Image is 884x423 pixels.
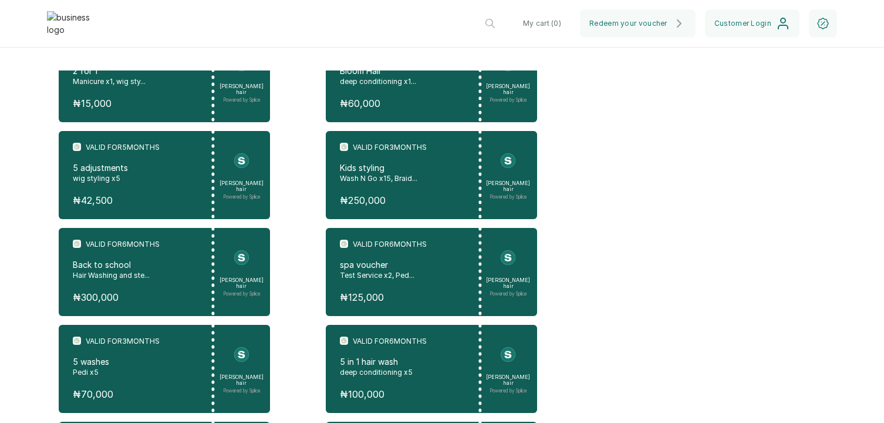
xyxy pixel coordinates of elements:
p: Powered by Splice [220,194,264,200]
p: 5 washes [73,356,201,368]
p: [PERSON_NAME] hair [220,83,264,95]
p: Test Service x2, Ped... [340,271,468,280]
span: 70,000 [81,388,113,400]
p: Valid for 6 Month s [86,240,160,249]
span: 15,000 [81,98,112,109]
span: 125,000 [348,291,384,303]
p: Pedi x5 [73,368,201,377]
img: business logo [47,11,94,36]
p: ₦ [340,290,468,304]
p: Kids styling [340,162,468,174]
p: [PERSON_NAME] hair [486,277,530,289]
p: ₦ [73,387,201,401]
p: [PERSON_NAME] hair [220,374,264,386]
p: Powered by Splice [486,98,530,103]
p: Powered by Splice [486,291,530,297]
p: Wash N Go x15, Braid... [340,174,468,183]
p: ₦ [73,290,201,304]
p: 5 adjustments [73,162,201,174]
p: [PERSON_NAME] hair [486,374,530,386]
p: Valid for 5 Month s [86,143,160,152]
p: spa voucher [340,259,468,271]
p: Valid for 6 Month s [353,337,427,346]
span: 100,000 [348,388,384,400]
p: 2 for 1 [73,65,201,77]
p: Powered by Splice [486,388,530,394]
span: Redeem your voucher [589,19,667,28]
p: Back to school [73,259,201,271]
p: Valid for 3 Month s [353,143,427,152]
p: Valid for 3 Month s [86,337,160,346]
p: Powered by Splice [220,98,264,103]
button: Redeem your voucher [580,9,696,38]
p: 5 in 1 hair wash [340,356,468,368]
p: ₦ [73,193,201,207]
p: deep conditioning x5 [340,368,468,377]
p: Valid for 6 Month s [353,240,427,249]
p: ₦ [340,96,468,110]
p: ₦ [73,96,201,110]
p: [PERSON_NAME] hair [220,180,264,192]
p: Bloom Hair [340,65,468,77]
span: Customer Login [714,19,771,28]
p: Powered by Splice [486,194,530,200]
p: [PERSON_NAME] hair [220,277,264,289]
span: 300,000 [81,291,119,303]
span: 250,000 [348,194,386,206]
p: Powered by Splice [220,388,264,394]
p: Hair Washing and ste... [73,271,201,280]
p: [PERSON_NAME] hair [486,180,530,192]
p: Manicure x1, wig sty... [73,77,201,86]
p: Powered by Splice [220,291,264,297]
p: ₦ [340,193,468,207]
span: 42,500 [81,194,113,206]
button: Customer Login [705,9,799,38]
span: 60,000 [348,98,380,109]
button: My cart (0) [514,9,571,38]
p: wig styling x5 [73,174,201,183]
p: ₦ [340,387,468,401]
p: [PERSON_NAME] hair [486,83,530,95]
p: deep conditioning x1... [340,77,468,86]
